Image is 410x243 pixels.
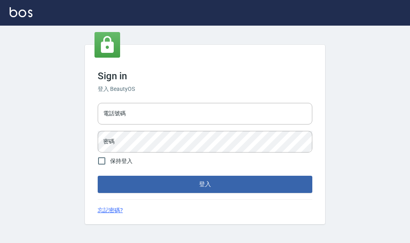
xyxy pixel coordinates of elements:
span: 保持登入 [110,157,133,165]
h3: Sign in [98,70,312,82]
img: Logo [10,7,32,17]
a: 忘記密碼? [98,206,123,215]
h6: 登入 BeautyOS [98,85,312,93]
button: 登入 [98,176,312,193]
